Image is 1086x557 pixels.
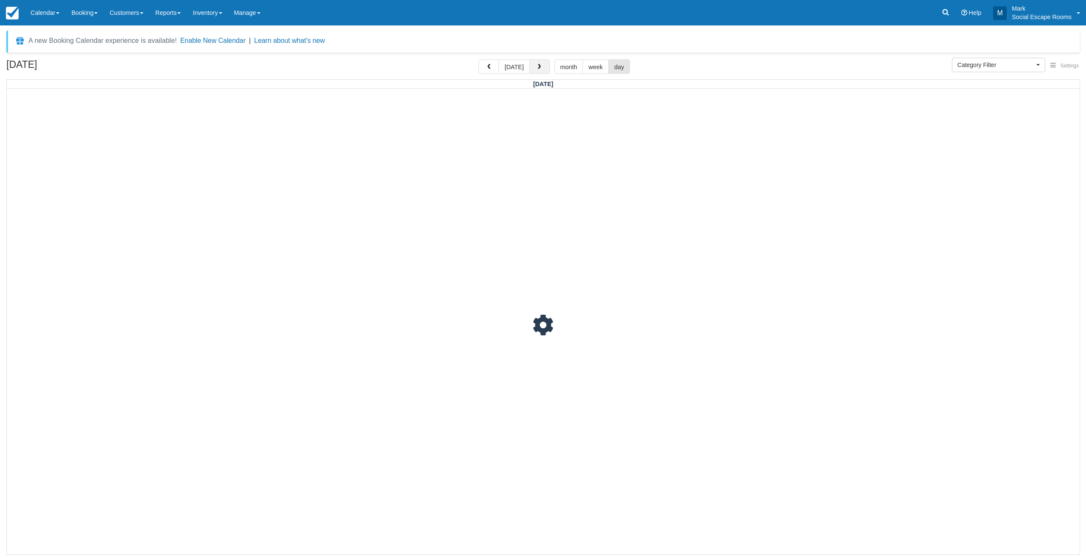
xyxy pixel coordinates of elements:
button: week [582,59,609,74]
h2: [DATE] [6,59,114,75]
button: Settings [1045,60,1084,72]
img: checkfront-main-nav-mini-logo.png [6,7,19,20]
span: Settings [1061,63,1079,69]
span: Category Filter [957,61,1034,69]
span: Help [969,9,982,16]
button: month [554,59,583,74]
div: A new Booking Calendar experience is available! [28,36,177,46]
button: [DATE] [498,59,529,74]
button: Enable New Calendar [180,36,246,45]
button: Category Filter [952,58,1045,72]
i: Help [961,10,967,16]
span: [DATE] [533,81,554,87]
p: Mark [1012,4,1072,13]
p: Social Escape Rooms [1012,13,1072,21]
div: M [993,6,1007,20]
button: day [608,59,630,74]
a: Learn about what's new [254,37,325,44]
span: | [249,37,251,44]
